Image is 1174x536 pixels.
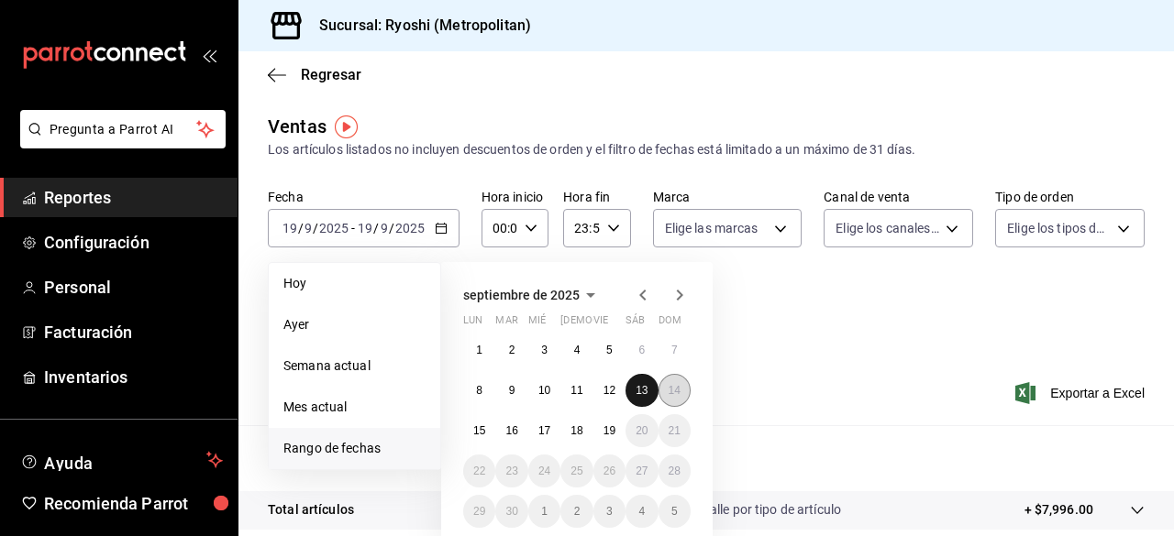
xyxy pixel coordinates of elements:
abbr: 13 de septiembre de 2025 [636,384,648,397]
button: 2 de septiembre de 2025 [495,334,527,366]
label: Hora inicio [482,191,548,203]
button: 9 de septiembre de 2025 [495,374,527,407]
abbr: 5 de septiembre de 2025 [606,344,613,356]
button: 8 de septiembre de 2025 [463,374,495,407]
abbr: 14 de septiembre de 2025 [669,384,681,397]
button: 30 de septiembre de 2025 [495,495,527,528]
abbr: 12 de septiembre de 2025 [604,384,615,397]
img: Tooltip marker [335,115,358,138]
button: Exportar a Excel [1019,382,1145,404]
input: -- [380,221,389,235]
button: 1 de octubre de 2025 [528,495,560,528]
button: 4 de octubre de 2025 [626,495,658,528]
input: -- [304,221,313,235]
span: Elige las marcas [665,219,759,237]
input: -- [282,221,298,235]
abbr: viernes [593,314,608,334]
span: - [351,221,355,235]
button: 5 de septiembre de 2025 [593,334,626,366]
span: Personal [44,275,223,300]
label: Marca [653,191,803,203]
abbr: 5 de octubre de 2025 [671,505,678,518]
span: / [373,221,379,235]
abbr: 23 de septiembre de 2025 [505,465,517,477]
abbr: 4 de octubre de 2025 [638,505,645,518]
label: Tipo de orden [995,191,1145,203]
span: septiembre de 2025 [463,288,580,302]
button: 19 de septiembre de 2025 [593,414,626,447]
abbr: 27 de septiembre de 2025 [636,465,648,477]
button: 14 de septiembre de 2025 [659,374,691,407]
button: 27 de septiembre de 2025 [626,454,658,487]
span: / [313,221,318,235]
button: 26 de septiembre de 2025 [593,454,626,487]
span: Regresar [301,66,361,83]
button: 25 de septiembre de 2025 [560,454,593,487]
button: 3 de octubre de 2025 [593,495,626,528]
abbr: 26 de septiembre de 2025 [604,465,615,477]
p: Total artículos [268,500,354,520]
abbr: 11 de septiembre de 2025 [570,384,582,397]
button: 4 de septiembre de 2025 [560,334,593,366]
abbr: 19 de septiembre de 2025 [604,424,615,437]
button: Pregunta a Parrot AI [20,110,226,148]
input: -- [357,221,373,235]
span: Ayer [283,315,426,334]
span: / [298,221,304,235]
abbr: 16 de septiembre de 2025 [505,424,517,437]
abbr: 28 de septiembre de 2025 [669,465,681,477]
abbr: 21 de septiembre de 2025 [669,424,681,437]
span: Ayuda [44,449,199,471]
button: 10 de septiembre de 2025 [528,374,560,407]
button: 28 de septiembre de 2025 [659,454,691,487]
abbr: 17 de septiembre de 2025 [538,424,550,437]
button: 24 de septiembre de 2025 [528,454,560,487]
abbr: 20 de septiembre de 2025 [636,424,648,437]
abbr: 7 de septiembre de 2025 [671,344,678,356]
abbr: 1 de septiembre de 2025 [476,344,482,356]
abbr: 24 de septiembre de 2025 [538,465,550,477]
span: Inventarios [44,365,223,389]
abbr: 2 de septiembre de 2025 [509,344,515,356]
span: Reportes [44,185,223,210]
button: septiembre de 2025 [463,284,602,306]
abbr: 22 de septiembre de 2025 [473,465,485,477]
span: Configuración [44,230,223,255]
p: + $7,996.00 [1024,500,1093,520]
span: Rango de fechas [283,439,426,458]
button: 15 de septiembre de 2025 [463,414,495,447]
abbr: 10 de septiembre de 2025 [538,384,550,397]
abbr: 3 de octubre de 2025 [606,505,613,518]
button: 3 de septiembre de 2025 [528,334,560,366]
a: Pregunta a Parrot AI [13,133,226,152]
abbr: sábado [626,314,645,334]
abbr: miércoles [528,314,546,334]
abbr: 30 de septiembre de 2025 [505,505,517,518]
button: 18 de septiembre de 2025 [560,414,593,447]
button: 5 de octubre de 2025 [659,495,691,528]
abbr: 6 de septiembre de 2025 [638,344,645,356]
button: 21 de septiembre de 2025 [659,414,691,447]
span: Pregunta a Parrot AI [50,120,197,139]
abbr: 1 de octubre de 2025 [541,505,548,518]
abbr: 8 de septiembre de 2025 [476,384,482,397]
button: 7 de septiembre de 2025 [659,334,691,366]
abbr: 15 de septiembre de 2025 [473,424,485,437]
abbr: 25 de septiembre de 2025 [570,465,582,477]
input: ---- [318,221,349,235]
abbr: 9 de septiembre de 2025 [509,384,515,397]
span: Hoy [283,274,426,293]
span: Recomienda Parrot [44,491,223,516]
abbr: 3 de septiembre de 2025 [541,344,548,356]
span: Mes actual [283,398,426,417]
h3: Sucursal: Ryoshi (Metropolitan) [305,15,531,37]
button: 23 de septiembre de 2025 [495,454,527,487]
span: Facturación [44,320,223,345]
abbr: domingo [659,314,681,334]
span: Semana actual [283,356,426,376]
button: 22 de septiembre de 2025 [463,454,495,487]
button: 17 de septiembre de 2025 [528,414,560,447]
abbr: jueves [560,314,669,334]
